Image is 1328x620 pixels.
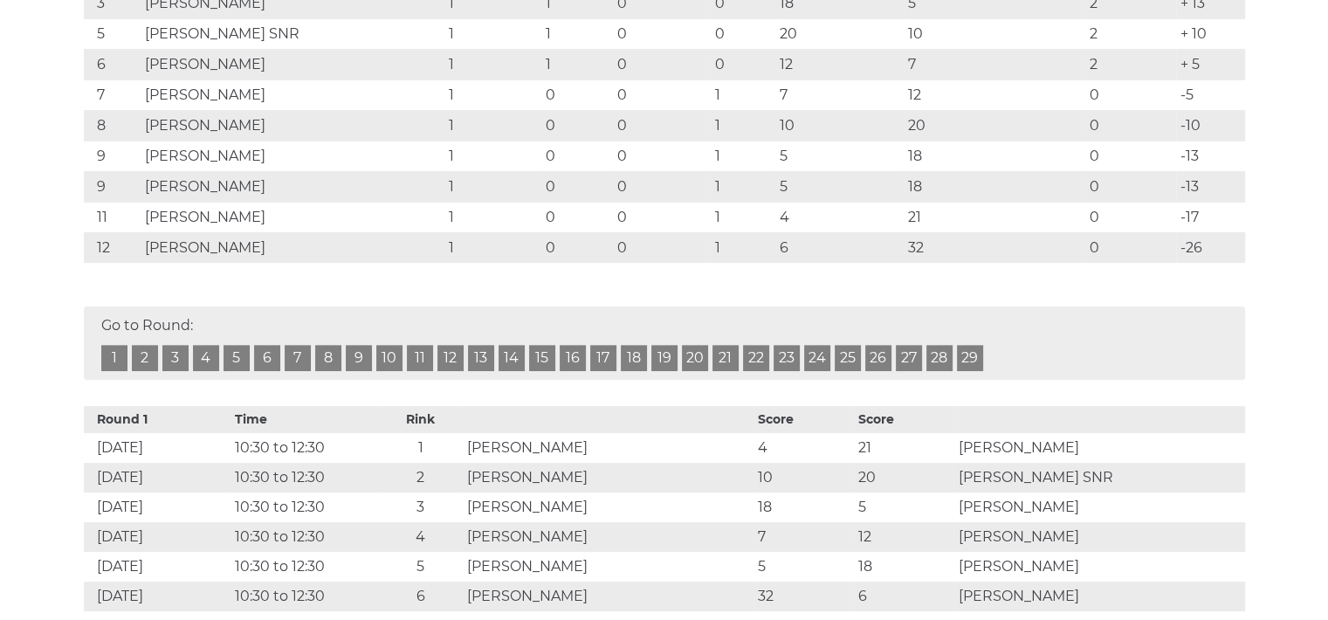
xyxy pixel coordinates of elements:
[463,493,753,522] td: [PERSON_NAME]
[162,345,189,371] a: 3
[854,493,954,522] td: 5
[444,202,541,232] td: 1
[854,582,954,611] td: 6
[193,345,219,371] a: 4
[710,18,774,49] td: 0
[84,582,231,611] td: [DATE]
[84,18,141,49] td: 5
[854,552,954,582] td: 18
[904,232,1085,263] td: 32
[541,18,613,49] td: 1
[753,463,854,493] td: 10
[407,345,433,371] a: 11
[775,110,904,141] td: 10
[904,79,1085,110] td: 12
[541,171,613,202] td: 0
[1176,110,1244,141] td: -10
[141,141,444,171] td: [PERSON_NAME]
[1176,49,1244,79] td: + 5
[835,345,861,371] a: 25
[1176,141,1244,171] td: -13
[1085,202,1176,232] td: 0
[1176,232,1244,263] td: -26
[613,202,711,232] td: 0
[896,345,922,371] a: 27
[541,232,613,263] td: 0
[775,232,904,263] td: 6
[346,345,372,371] a: 9
[541,49,613,79] td: 1
[84,493,231,522] td: [DATE]
[953,493,1244,522] td: [PERSON_NAME]
[613,49,711,79] td: 0
[231,522,378,552] td: 10:30 to 12:30
[710,171,774,202] td: 1
[84,307,1245,380] div: Go to Round:
[376,345,403,371] a: 10
[224,345,250,371] a: 5
[541,141,613,171] td: 0
[468,345,494,371] a: 13
[710,79,774,110] td: 1
[957,345,983,371] a: 29
[775,202,904,232] td: 4
[378,463,463,493] td: 2
[1085,171,1176,202] td: 0
[775,18,904,49] td: 20
[1085,49,1176,79] td: 2
[590,345,616,371] a: 17
[1085,141,1176,171] td: 0
[613,141,711,171] td: 0
[231,406,378,433] th: Time
[613,79,711,110] td: 0
[231,582,378,611] td: 10:30 to 12:30
[904,18,1085,49] td: 10
[753,582,854,611] td: 32
[254,345,280,371] a: 6
[854,522,954,552] td: 12
[621,345,647,371] a: 18
[904,141,1085,171] td: 18
[710,110,774,141] td: 1
[1176,202,1244,232] td: -17
[712,345,739,371] a: 21
[84,522,231,552] td: [DATE]
[613,18,711,49] td: 0
[463,552,753,582] td: [PERSON_NAME]
[953,522,1244,552] td: [PERSON_NAME]
[231,493,378,522] td: 10:30 to 12:30
[84,202,141,232] td: 11
[141,232,444,263] td: [PERSON_NAME]
[1176,79,1244,110] td: -5
[132,345,158,371] a: 2
[710,232,774,263] td: 1
[1085,110,1176,141] td: 0
[1176,18,1244,49] td: + 10
[682,345,708,371] a: 20
[463,433,753,463] td: [PERSON_NAME]
[710,141,774,171] td: 1
[541,110,613,141] td: 0
[231,433,378,463] td: 10:30 to 12:30
[953,433,1244,463] td: [PERSON_NAME]
[499,345,525,371] a: 14
[84,433,231,463] td: [DATE]
[444,110,541,141] td: 1
[84,552,231,582] td: [DATE]
[141,79,444,110] td: [PERSON_NAME]
[904,110,1085,141] td: 20
[774,345,800,371] a: 23
[378,522,463,552] td: 4
[753,433,854,463] td: 4
[141,49,444,79] td: [PERSON_NAME]
[753,406,854,433] th: Score
[613,110,711,141] td: 0
[743,345,769,371] a: 22
[775,141,904,171] td: 5
[613,171,711,202] td: 0
[865,345,891,371] a: 26
[444,49,541,79] td: 1
[541,202,613,232] td: 0
[904,202,1085,232] td: 21
[953,463,1244,493] td: [PERSON_NAME] SNR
